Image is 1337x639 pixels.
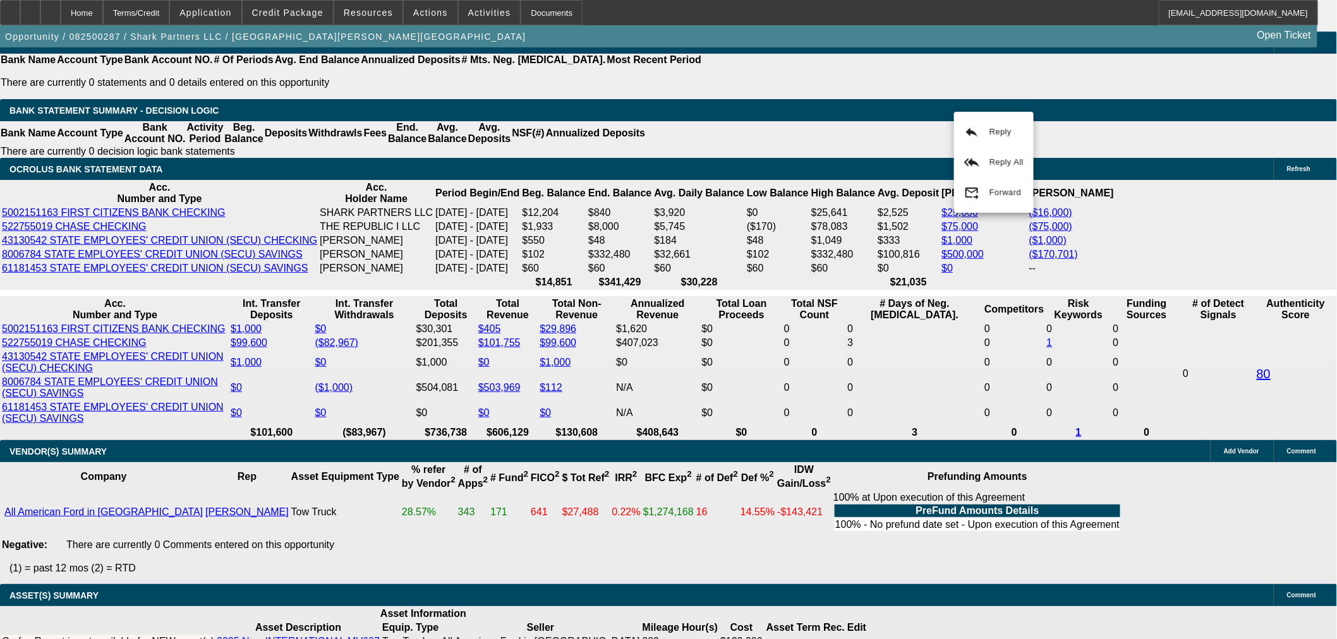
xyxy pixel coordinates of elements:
span: Credit Package [252,8,324,18]
mat-icon: forward_to_inbox [964,185,979,200]
th: $30,228 [654,276,746,289]
td: $60 [522,262,586,275]
div: 100% at Upon execution of this Agreement [833,492,1122,532]
th: $130,608 [539,426,614,439]
th: Bank Account NO. [124,54,214,66]
td: 0 [984,401,1044,425]
th: Annualized Deposits [360,54,461,66]
th: Sum of the Total NSF Count and Total Overdraft Fee Count from Ocrolus [783,297,845,321]
sup: 2 [632,470,637,479]
th: 0 [1113,426,1182,439]
b: Mileage [643,622,680,633]
td: 641 [530,491,560,533]
th: Activity Period [186,121,224,145]
td: N/A [615,376,699,400]
td: [DATE] - [DATE] [435,234,520,247]
th: End. Balance [387,121,427,145]
sup: 2 [734,470,738,479]
sup: 2 [770,470,774,479]
a: 8006784 STATE EMPLOYEES' CREDIT UNION (SECU) SAVINGS [2,376,218,398]
th: Bank Account NO. [124,121,186,145]
b: Cost [730,622,753,633]
span: Comment [1287,448,1316,455]
td: $0 [701,376,782,400]
th: 3 [847,426,983,439]
td: $102 [522,248,586,261]
th: $606,129 [478,426,538,439]
td: $1,502 [877,220,940,233]
td: $60 [746,262,809,275]
span: Reply [989,127,1012,136]
td: 0 [984,323,1044,335]
td: 171 [490,491,529,533]
a: $0 [478,357,490,367]
td: 0 [1113,401,1182,425]
button: Application [170,1,241,25]
span: Forward [989,188,1022,197]
th: ($83,967) [315,426,414,439]
th: $736,738 [416,426,476,439]
td: $12,204 [522,206,586,219]
td: 0 [1046,376,1111,400]
td: 0 [783,401,845,425]
td: 0 [984,376,1044,400]
b: PreFund Amounts Details [916,505,1039,516]
th: Authenticity Score [1256,297,1336,321]
a: 61181453 STATE EMPLOYEES' CREDIT UNION (SECU) SAVINGS [2,402,224,424]
td: 0 [1046,401,1111,425]
th: $14,851 [522,276,586,289]
th: # Mts. Neg. [MEDICAL_DATA]. [461,54,607,66]
a: $1,000 [941,235,972,246]
td: $0 [877,262,940,275]
p: There are currently 0 statements and 0 details entered on this opportunity [1,77,701,88]
b: % refer by Vendor [402,464,456,489]
a: $503,969 [478,382,521,393]
td: ($170) [746,220,809,233]
td: 0 [783,337,845,349]
a: $101,755 [478,337,521,348]
a: $500,000 [941,249,984,260]
td: [PERSON_NAME] [319,234,433,247]
td: -- [1029,262,1115,275]
th: Beg. Balance [224,121,263,145]
td: 0 [783,323,845,335]
a: [PERSON_NAME] [205,506,289,517]
td: 343 [457,491,488,533]
td: 0.22% [611,491,641,533]
td: 100% - No prefund date set - Upon execution of this Agreement [835,518,1120,531]
b: Prefunding Amounts [928,471,1027,482]
th: Total Deposits [416,297,476,321]
a: $0 [231,382,242,393]
a: 522755019 CHASE CHECKING [2,221,147,232]
th: Beg. Balance [522,181,586,205]
th: 0 [984,426,1044,439]
a: ($82,967) [315,337,359,348]
th: Annualized Revenue [615,297,699,321]
th: Avg. Deposits [468,121,512,145]
a: $0 [315,407,327,418]
a: 61181453 STATE EMPLOYEES' CREDIT UNION (SECU) SAVINGS [2,263,308,273]
th: Avg. Daily Balance [654,181,746,205]
th: Total Non-Revenue [539,297,614,321]
th: [PERSON_NAME] [941,181,1027,205]
a: $0 [540,407,551,418]
a: $0 [315,357,327,367]
b: $ Tot Ref [562,472,610,483]
b: # of Def [696,472,738,483]
td: $201,355 [416,337,476,349]
b: IDW Gain/Loss [777,464,831,489]
td: N/A [615,401,699,425]
th: Asset Term Recommendation [766,621,845,634]
a: ($16,000) [1029,207,1073,218]
td: 28.57% [401,491,456,533]
th: $408,643 [615,426,699,439]
b: Asset Description [255,622,341,633]
span: Reply All [989,157,1024,167]
td: 0 [1113,350,1182,374]
b: Asset Equipment Type [291,471,399,482]
button: Activities [459,1,521,25]
th: # Of Periods [214,54,274,66]
th: Acc. Number and Type [1,181,318,205]
a: 80 [1257,367,1271,381]
td: 0 [783,376,845,400]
